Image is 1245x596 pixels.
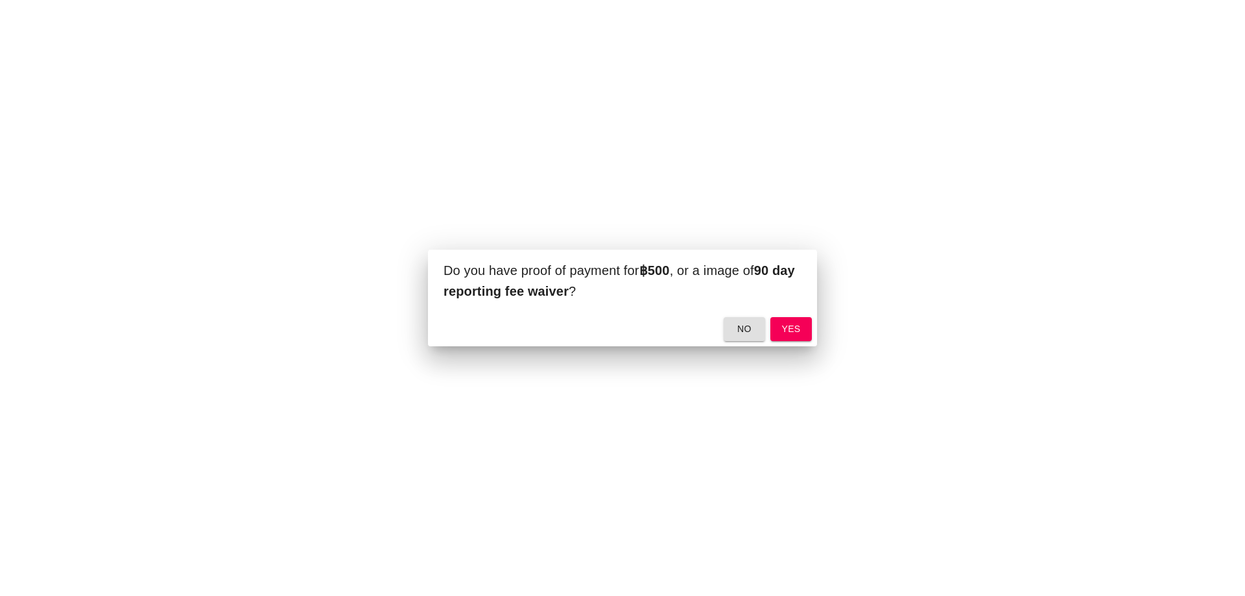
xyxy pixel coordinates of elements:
span: no [734,321,755,337]
b: 90 day reporting fee waiver [444,263,795,298]
button: no [724,317,765,341]
span: Do you have proof of payment for , or a image of ? [444,263,795,298]
button: yes [770,317,812,341]
span: yes [781,321,801,337]
b: ฿500 [639,263,670,278]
